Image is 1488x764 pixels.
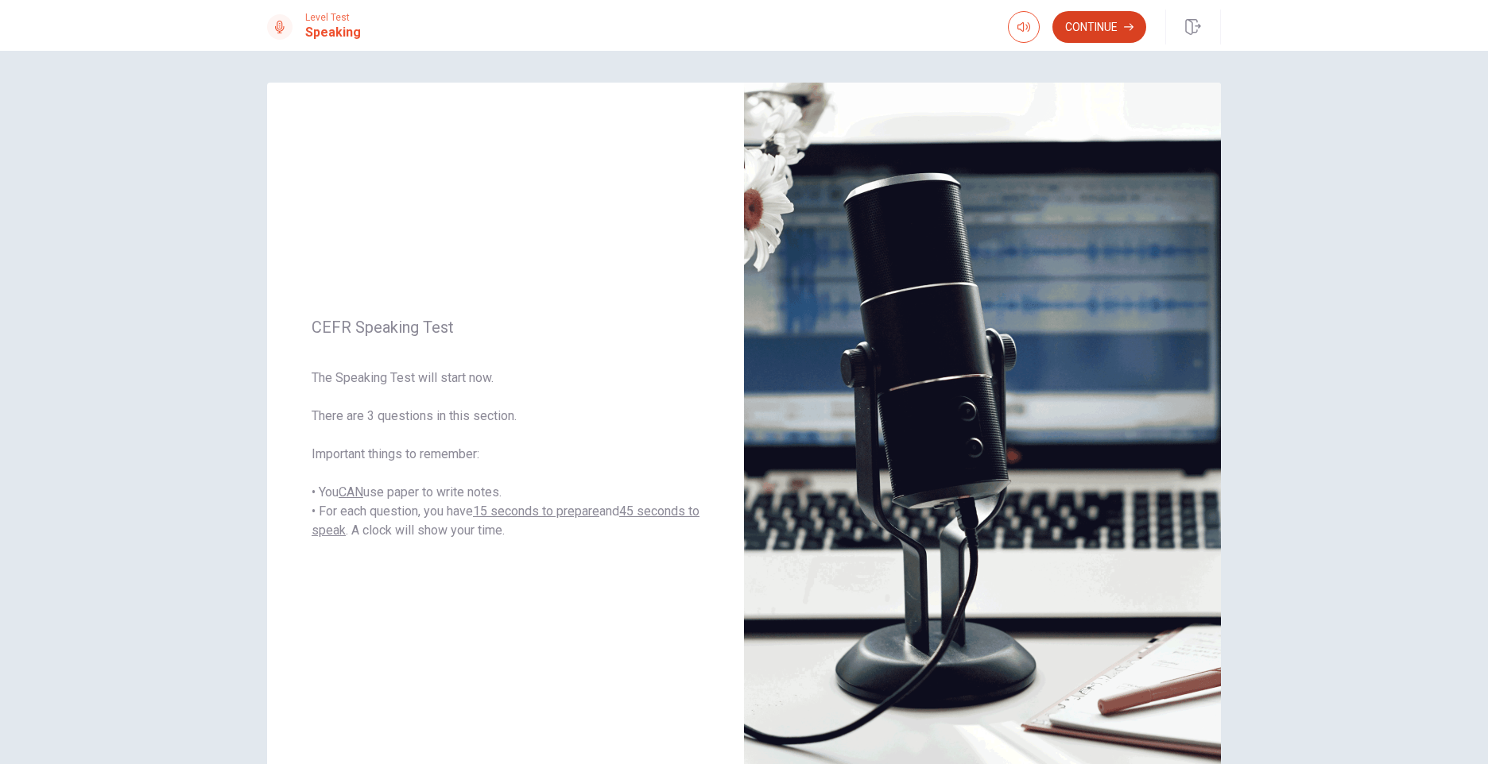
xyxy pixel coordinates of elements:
button: Continue [1052,11,1146,43]
span: CEFR Speaking Test [312,318,699,337]
u: CAN [339,484,363,500]
span: Level Test [305,12,361,23]
u: 15 seconds to prepare [473,504,599,519]
h1: Speaking [305,23,361,42]
span: The Speaking Test will start now. There are 3 questions in this section. Important things to reme... [312,368,699,540]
